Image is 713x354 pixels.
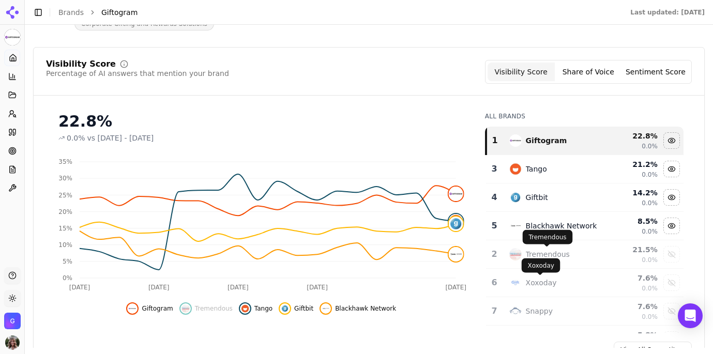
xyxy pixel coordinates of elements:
button: Hide tango data [663,161,680,177]
div: 1 [491,134,499,147]
button: Show tremendous data [663,246,680,263]
tr: 6xoxodayXoxoday7.6%0.0%Show xoxoday data [486,269,684,297]
tr: 7snappySnappy7.6%0.0%Show snappy data [486,297,684,326]
div: Giftbit [526,192,548,203]
img: giftbit [449,217,463,231]
tspan: 15% [58,225,72,232]
button: Hide giftogram data [663,132,680,149]
tspan: [DATE] [307,284,328,291]
img: Giftogram [4,29,21,45]
div: 7 [490,305,499,317]
img: tango [449,214,463,228]
p: Xoxoday [528,261,554,270]
div: Giftogram [526,135,567,146]
div: 5.8 % [607,330,657,340]
button: Hide blackhawk network data [663,218,680,234]
img: blackhawk network [509,220,522,232]
div: 14.2 % [607,188,657,198]
button: Show xoxoday data [663,274,680,291]
button: Open organization switcher [4,313,21,329]
img: tango [241,304,249,313]
img: snappy [509,305,522,317]
tspan: 25% [58,192,72,199]
img: blackhawk network [449,247,463,261]
span: 0.0% [642,313,658,321]
button: Hide giftbit data [279,302,313,315]
div: 7.6 % [607,301,657,312]
button: Hide tango data [239,302,272,315]
span: Giftogram [142,304,173,313]
img: giftogram [509,134,522,147]
tr: 3tangoTango21.2%0.0%Hide tango data [486,155,684,183]
tr: 5blackhawk networkBlackhawk Network8.5%0.0%Hide blackhawk network data [486,212,684,240]
img: tremendous [509,248,522,260]
img: tremendous [181,304,190,313]
button: Hide blackhawk network data [320,302,396,315]
div: Blackhawk Network [526,221,597,231]
span: Giftbit [294,304,313,313]
tspan: [DATE] [148,284,170,291]
tspan: 30% [58,175,72,182]
tspan: [DATE] [227,284,249,291]
div: 22.8% [58,112,464,131]
tspan: 5% [63,258,72,265]
img: giftogram [449,187,463,201]
button: Visibility Score [488,63,555,81]
img: blackhawk network [322,304,330,313]
div: 8.5 % [607,216,657,226]
tspan: 35% [58,158,72,165]
div: 22.8 % [607,131,657,141]
button: Show tremendous data [179,302,233,315]
button: Hide giftbit data [663,189,680,206]
div: Open Intercom Messenger [678,303,703,328]
tspan: 20% [58,208,72,216]
nav: breadcrumb [58,7,610,18]
span: 0.0% [642,199,658,207]
img: xoxoday [509,276,522,289]
button: Current brand: Giftogram [4,29,21,45]
div: Visibility Score [46,60,116,68]
div: 2 [490,248,499,260]
tr: 1giftogramGiftogram22.8%0.0%Hide giftogram data [486,127,684,155]
span: 0.0% [642,227,658,236]
img: giftogram [128,304,136,313]
div: Last updated: [DATE] [630,8,705,17]
div: Snappy [526,306,553,316]
div: 21.2 % [607,159,657,170]
tr: 5.8%Show guusto data [486,326,684,354]
span: 0.0% [67,133,85,143]
button: Show guusto data [663,331,680,348]
span: Tango [254,304,272,313]
div: Percentage of AI answers that mention your brand [46,68,229,79]
span: vs [DATE] - [DATE] [87,133,154,143]
tr: 4giftbitGiftbit14.2%0.0%Hide giftbit data [486,183,684,212]
div: 3 [490,163,499,175]
img: tango [509,163,522,175]
span: 0.0% [642,284,658,293]
div: 6 [490,276,499,289]
tspan: 0% [63,274,72,282]
button: Hide giftogram data [126,302,173,315]
span: Tremendous [195,304,233,313]
button: Share of Voice [555,63,622,81]
div: Tango [526,164,547,174]
div: Xoxoday [526,278,557,288]
button: Open user button [5,335,20,350]
span: 0.0% [642,256,658,264]
span: Blackhawk Network [335,304,396,313]
div: Tremendous [526,249,570,259]
img: giftbit [509,191,522,204]
tspan: [DATE] [445,284,466,291]
img: giftbit [281,304,289,313]
div: 7.6 % [607,273,657,283]
tspan: [DATE] [69,284,90,291]
span: 0.0% [642,171,658,179]
img: Giftogram [4,313,21,329]
div: 21.5 % [607,244,657,255]
button: Sentiment Score [622,63,689,81]
a: Brands [58,8,84,17]
button: Show snappy data [663,303,680,319]
div: 4 [490,191,499,204]
p: Tremendous [529,233,567,241]
span: Giftogram [101,7,138,18]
